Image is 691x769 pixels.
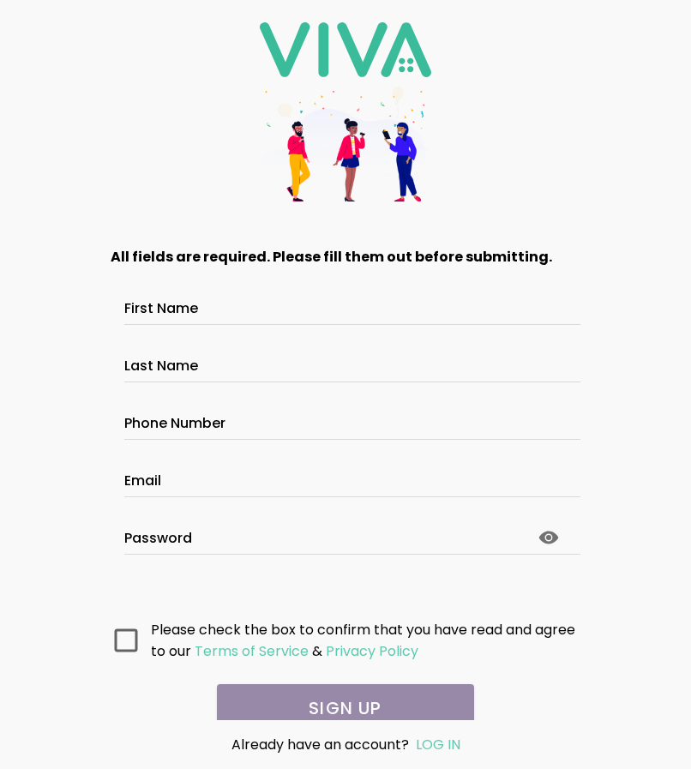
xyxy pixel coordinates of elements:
[145,734,546,755] div: Already have an account?
[416,735,460,754] a: LOG IN
[147,615,586,666] ion-col: Please check the box to confirm that you have read and agree to our &
[111,247,552,267] strong: All fields are required. Please fill them out before submitting.
[195,641,309,661] ion-text: Terms of Service
[326,641,418,661] ion-text: Privacy Policy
